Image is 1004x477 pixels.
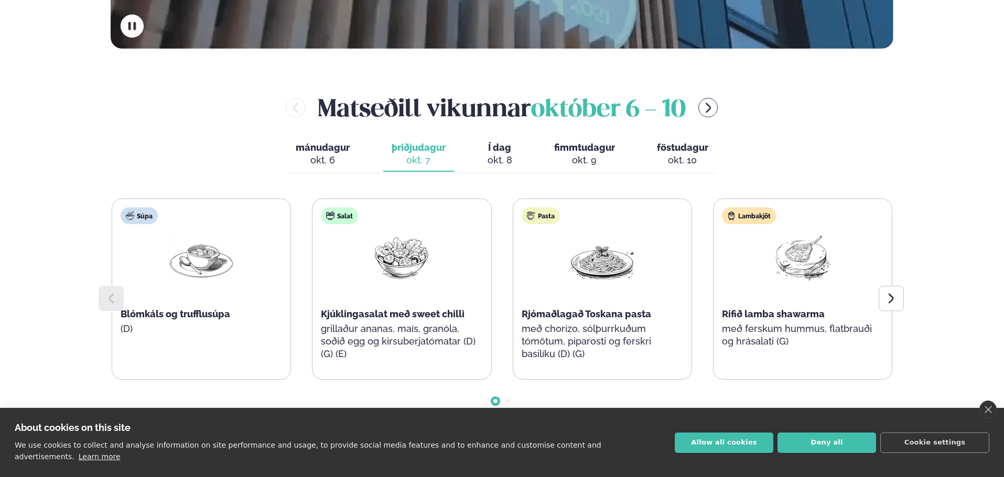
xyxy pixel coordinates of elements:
[286,98,305,117] button: menu-btn-left
[778,432,876,453] button: Deny all
[296,154,350,167] div: okt. 6
[722,323,883,348] p: með ferskum hummus, flatbrauði og hrásalati (G)
[326,212,334,220] img: salad.svg
[569,232,636,281] img: Spagetti.png
[15,422,131,433] strong: About cookies on this site
[392,142,446,153] span: þriðjudagur
[769,232,836,281] img: Lamb-Meat.png
[722,207,776,224] div: Lambakjöt
[126,212,134,220] img: soup.svg
[657,142,708,153] span: föstudagur
[318,91,686,125] h2: Matseðill vikunnar
[649,137,717,172] button: föstudagur okt. 10
[531,98,686,121] span: október 6 - 10
[979,401,997,418] a: close
[527,212,535,220] img: pasta.svg
[79,452,121,461] a: Learn more
[321,323,482,360] p: grillaður ananas, maís, granóla, soðið egg og kirsuberjatómatar (D) (G) (E)
[506,399,510,403] span: Go to slide 2
[722,308,825,319] span: Rifið lamba shawarma
[675,432,773,453] button: Allow all cookies
[880,432,989,453] button: Cookie settings
[479,137,521,172] button: Í dag okt. 8
[554,142,615,153] span: fimmtudagur
[121,308,230,319] span: Blómkáls og trufflusúpa
[493,399,498,403] span: Go to slide 1
[657,154,708,167] div: okt. 10
[488,141,512,154] span: Í dag
[522,207,560,224] div: Pasta
[321,207,358,224] div: Salat
[296,142,350,153] span: mánudagur
[522,308,651,319] span: Rjómaðlagað Toskana pasta
[168,232,235,281] img: Soup.png
[383,137,454,172] button: þriðjudagur okt. 7
[321,308,465,319] span: Kjúklingasalat með sweet chilli
[698,98,718,117] button: menu-btn-right
[121,207,158,224] div: Súpa
[488,154,512,167] div: okt. 8
[368,232,435,281] img: Salad.png
[546,137,623,172] button: fimmtudagur okt. 9
[522,323,683,360] p: með chorizo, sólþurrkuðum tómötum, piparosti og ferskri basilíku (D) (G)
[727,212,736,220] img: Lamb.svg
[121,323,282,335] p: (D)
[287,137,358,172] button: mánudagur okt. 6
[554,154,615,167] div: okt. 9
[15,441,601,461] p: We use cookies to collect and analyse information on site performance and usage, to provide socia...
[392,154,446,167] div: okt. 7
